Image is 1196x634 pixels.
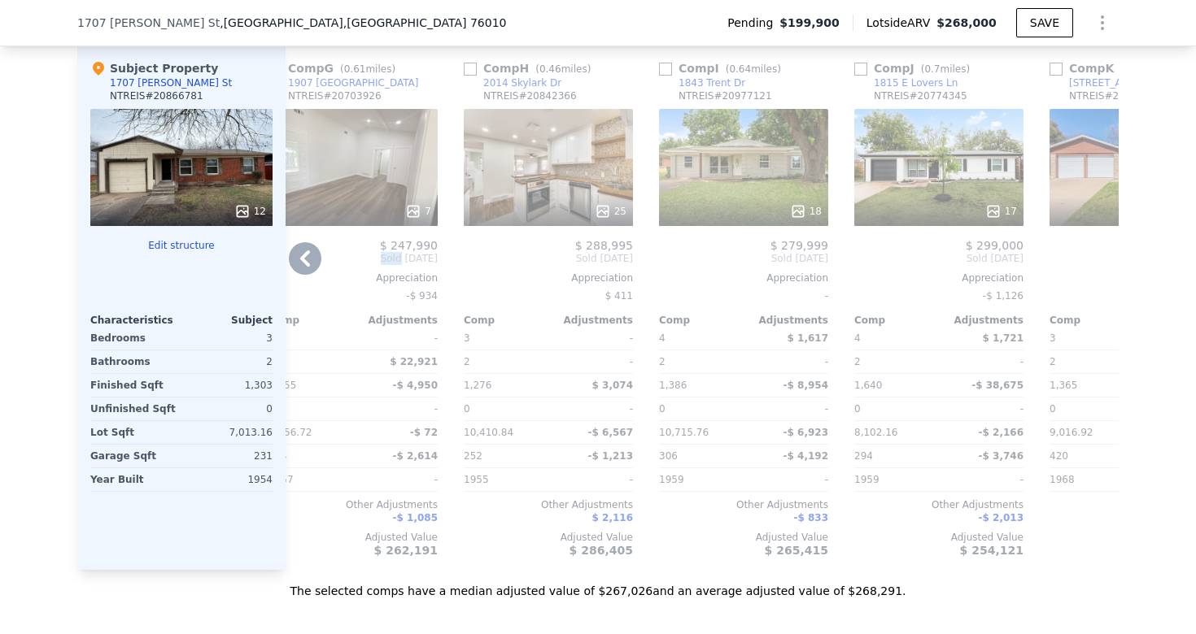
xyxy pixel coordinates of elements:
div: Adjustments [353,314,438,327]
div: NTREIS # 20866781 [110,89,203,102]
div: NTREIS # 20977121 [679,89,772,102]
span: $ 262,191 [374,544,438,557]
div: NTREIS # 20774345 [874,89,967,102]
div: - [356,327,438,350]
a: 2014 Skylark Dr [464,76,561,89]
span: 252 [464,450,482,462]
div: 1968 [1050,468,1131,491]
div: - [942,350,1024,373]
span: $ 286,405 [570,544,633,557]
span: -$ 934 [406,290,438,302]
div: 12 [234,203,266,219]
div: - [552,327,633,350]
span: -$ 8,954 [784,380,828,391]
span: 10,715.76 [659,427,709,438]
div: 1707 [PERSON_NAME] St [110,76,232,89]
span: $ 3,074 [592,380,633,391]
div: Comp [1050,314,1134,327]
div: 1959 [854,468,936,491]
span: 4 [854,332,861,344]
span: 9,016.92 [1050,427,1093,438]
div: 1957 [268,468,350,491]
div: 1907 [GEOGRAPHIC_DATA] [288,76,419,89]
div: Comp J [854,60,976,76]
div: Comp I [659,60,788,76]
span: $ 279,999 [770,239,828,252]
div: 1 [268,350,350,373]
div: - [747,350,828,373]
span: 420 [1050,450,1068,462]
div: 18 [790,203,822,219]
div: 2 [464,350,545,373]
span: Sold [DATE] [854,252,1024,265]
div: 25 [595,203,626,219]
div: Garage Sqft [90,445,178,467]
span: 0.64 [729,63,751,75]
div: 7 [405,203,431,219]
span: ( miles) [914,63,976,75]
div: - [942,468,1024,491]
div: NTREIS # 20932429 [1069,89,1163,102]
div: Bathrooms [90,350,178,373]
div: - [659,284,828,307]
div: 0 [185,397,273,420]
span: -$ 1,126 [983,290,1024,302]
div: 1955 [464,468,545,491]
div: - [942,397,1024,420]
a: 1843 Trent Dr [659,76,745,89]
span: $ 299,000 [966,239,1024,252]
div: Bedrooms [90,327,178,350]
div: Appreciation [854,271,1024,284]
div: Comp H [464,60,597,76]
div: 2014 Skylark Dr [483,76,561,89]
span: $ 1,617 [788,332,828,344]
div: 1,303 [185,374,273,397]
div: NTREIS # 20842366 [483,89,577,102]
span: -$ 72 [410,427,438,438]
div: Adjustments [744,314,828,327]
div: - [356,397,438,420]
div: 1815 E Lovers Ln [874,76,958,89]
span: -$ 833 [793,512,828,523]
span: $ 22,921 [390,356,438,367]
span: Sold [DATE] [268,252,438,265]
div: Comp K [1050,60,1182,76]
span: -$ 2,614 [393,450,438,462]
div: 1954 [185,468,273,491]
div: Subject Property [90,60,218,76]
span: 7,056.72 [268,427,312,438]
span: Sold [DATE] [659,252,828,265]
span: 1,640 [854,380,882,391]
span: ( miles) [529,63,597,75]
span: Pending [727,15,779,31]
div: Comp [854,314,939,327]
div: Comp [659,314,744,327]
span: -$ 3,746 [979,450,1024,462]
div: Appreciation [464,271,633,284]
div: Other Adjustments [464,498,633,511]
div: 231 [185,445,273,467]
div: Comp [268,314,353,327]
span: $ 1,721 [983,332,1024,344]
div: - [552,350,633,373]
a: 1815 E Lovers Ln [854,76,958,89]
span: -$ 38,675 [971,380,1024,391]
span: , [GEOGRAPHIC_DATA] [220,15,506,31]
div: 3 [185,327,273,350]
span: ( miles) [334,63,402,75]
div: - [552,397,633,420]
span: 0.46 [539,63,561,75]
div: Comp G [268,60,402,76]
span: $268,000 [936,16,997,29]
div: Adjusted Value [854,531,1024,544]
span: -$ 4,950 [393,380,438,391]
span: $ 2,116 [592,512,633,523]
span: 0 [854,403,861,415]
div: 2 [659,350,740,373]
div: Adjusted Value [268,531,438,544]
span: -$ 4,192 [784,450,828,462]
div: - [747,397,828,420]
span: $ 265,415 [765,544,828,557]
span: 0.61 [344,63,366,75]
span: $ 254,121 [960,544,1024,557]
